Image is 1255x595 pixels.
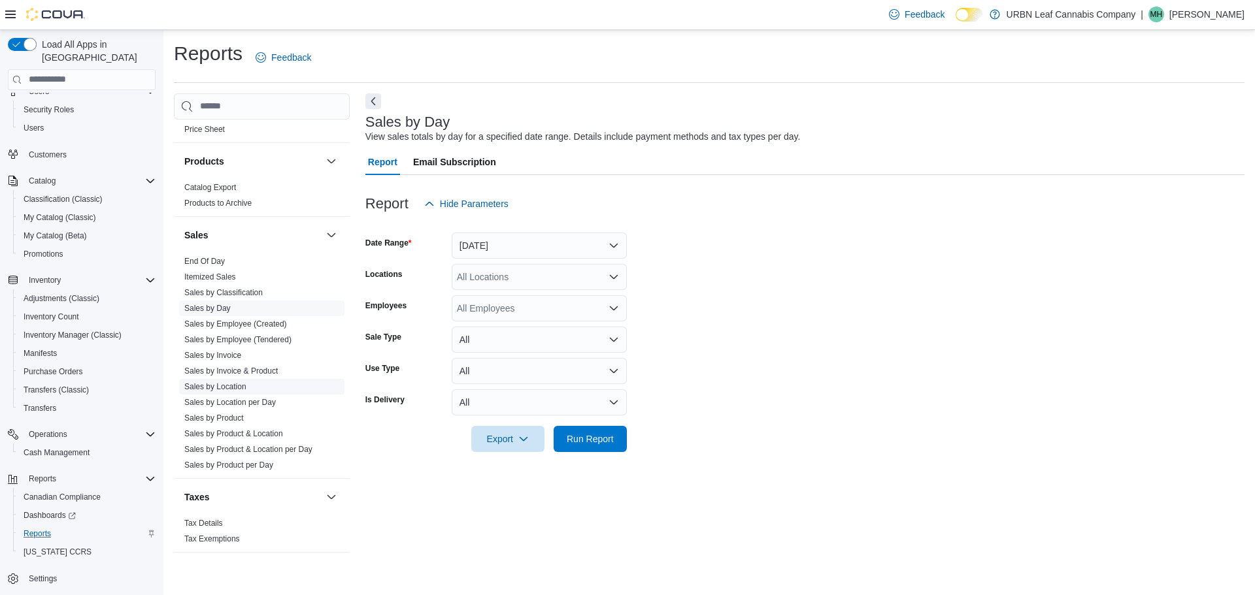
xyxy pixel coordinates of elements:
button: Customers [3,145,161,164]
button: Taxes [324,489,339,505]
p: | [1141,7,1143,22]
h1: Reports [174,40,243,67]
a: Classification (Classic) [18,191,108,207]
span: Sales by Invoice & Product [184,366,278,376]
span: Customers [29,150,67,160]
span: Catalog [29,176,56,186]
button: Inventory Count [13,308,161,326]
span: Tax Exemptions [184,534,240,544]
div: Megan Hude [1148,7,1164,22]
span: Operations [29,429,67,440]
label: Use Type [365,363,399,374]
button: Operations [24,426,73,442]
a: Sales by Product & Location [184,429,283,438]
span: Sales by Product per Day [184,460,273,470]
p: URBN Leaf Cannabis Company [1007,7,1136,22]
button: All [452,327,627,353]
span: Catalog Export [184,182,236,193]
span: Manifests [24,348,57,359]
span: Adjustments (Classic) [24,293,99,304]
button: My Catalog (Classic) [13,208,161,227]
span: My Catalog (Classic) [24,212,96,223]
h3: Taxes [184,490,210,504]
a: Inventory Manager (Classic) [18,327,127,343]
a: Sales by Product per Day [184,460,273,470]
span: Washington CCRS [18,544,156,560]
a: Inventory Count [18,309,84,325]
span: Transfers [18,400,156,416]
label: Employees [365,300,407,311]
button: Sales [184,229,321,242]
span: Promotions [24,249,63,259]
span: Sales by Product & Location per Day [184,444,312,455]
span: Sales by Employee (Tendered) [184,334,292,345]
button: [DATE] [452,233,627,259]
label: Sale Type [365,332,401,342]
div: Pricing [174,121,350,142]
a: End Of Day [184,257,225,266]
a: Feedback [250,44,316,71]
button: Next [365,93,381,109]
div: Taxes [174,515,350,552]
span: Inventory Manager (Classic) [18,327,156,343]
a: Tax Exemptions [184,534,240,543]
a: Security Roles [18,102,79,118]
span: Customers [24,146,156,163]
a: Canadian Compliance [18,489,106,505]
span: Reports [18,526,156,541]
a: Promotions [18,246,69,262]
span: Promotions [18,246,156,262]
label: Locations [365,269,403,280]
button: Adjustments (Classic) [13,289,161,308]
span: Price Sheet [184,124,225,135]
a: Adjustments (Classic) [18,291,105,306]
a: Sales by Location [184,382,246,391]
span: Cash Management [24,447,90,458]
button: Users [13,119,161,137]
span: Sales by Location per Day [184,397,276,408]
a: Tax Details [184,519,223,528]
span: Reports [29,474,56,484]
button: Run Report [554,426,627,452]
span: Reports [24,528,51,539]
button: Products [184,155,321,168]
a: Sales by Invoice [184,351,241,360]
button: Settings [3,569,161,588]
span: Operations [24,426,156,442]
a: Dashboards [13,506,161,524]
img: Cova [26,8,85,21]
span: Users [24,123,44,133]
span: Catalog [24,173,156,189]
a: Sales by Day [184,304,231,313]
a: Sales by Product & Location per Day [184,445,312,454]
a: [US_STATE] CCRS [18,544,97,560]
span: Email Subscription [413,149,496,175]
span: Hide Parameters [440,197,509,210]
a: Reports [18,526,56,541]
button: Inventory [3,271,161,289]
span: Users [18,120,156,136]
a: My Catalog (Classic) [18,210,101,225]
span: Reports [24,471,156,487]
span: Cash Management [18,445,156,460]
span: Sales by Classification [184,287,263,298]
button: Catalog [3,172,161,190]
span: Classification (Classic) [24,194,103,204]
h3: Sales [184,229,209,242]
span: Inventory Count [18,309,156,325]
button: Reports [13,524,161,543]
span: Feedback [905,8,945,21]
a: Users [18,120,49,136]
a: Sales by Classification [184,288,263,297]
a: Catalog Export [184,183,236,192]
label: Date Range [365,238,412,248]
a: Feedback [884,1,950,27]
span: Sales by Invoice [184,350,241,361]
span: Inventory Manager (Classic) [24,330,122,340]
button: Promotions [13,245,161,263]
a: Cash Management [18,445,95,460]
span: My Catalog (Beta) [18,228,156,244]
span: Feedback [271,51,311,64]
a: Transfers [18,400,61,416]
